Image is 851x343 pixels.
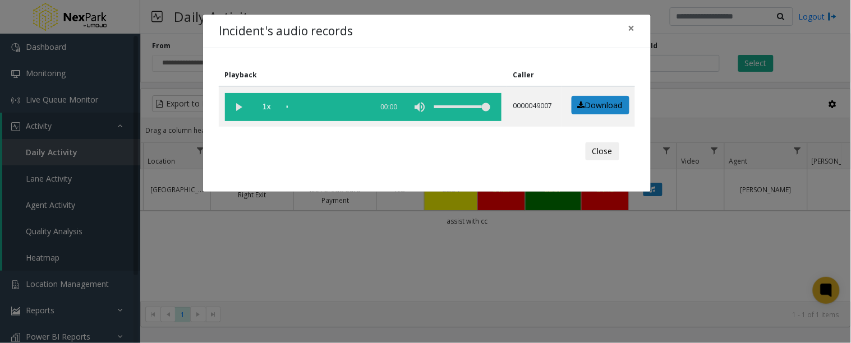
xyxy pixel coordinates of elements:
[513,101,556,111] p: 0000049007
[219,64,507,86] th: Playback
[287,93,367,121] div: scrub bar
[434,93,490,121] div: volume level
[219,22,353,40] h4: Incident's audio records
[253,93,281,121] span: playback speed button
[620,15,643,42] button: Close
[628,20,635,36] span: ×
[507,64,562,86] th: Caller
[586,142,619,160] button: Close
[572,96,629,115] a: Download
